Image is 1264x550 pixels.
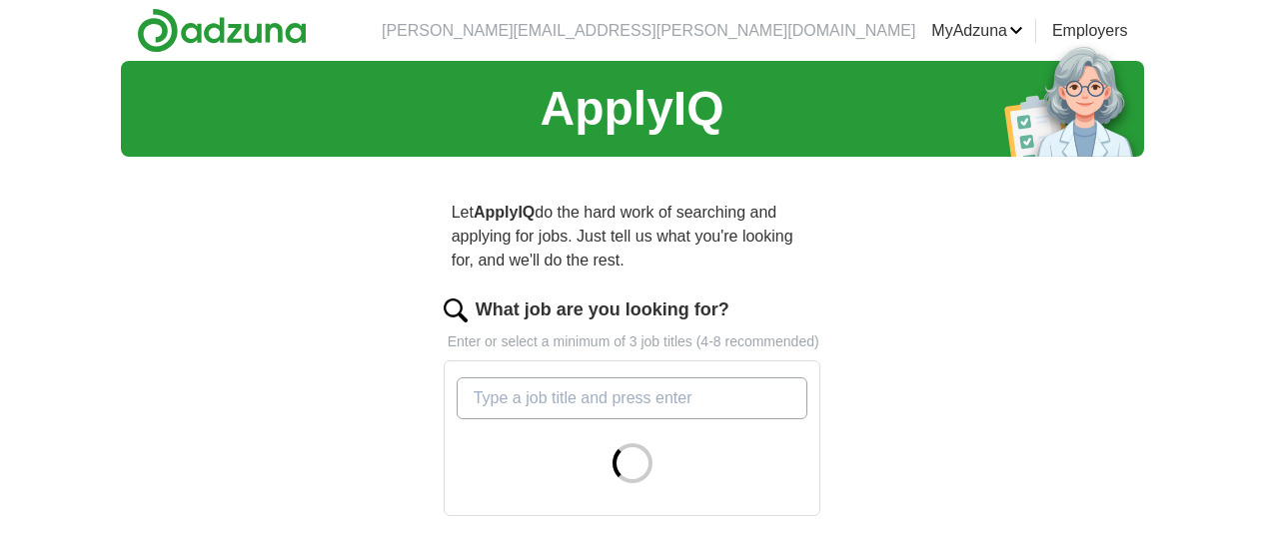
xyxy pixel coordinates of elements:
p: Enter or select a minimum of 3 job titles (4-8 recommended) [444,331,821,352]
h1: ApplyIQ [540,73,723,145]
strong: ApplyIQ [474,204,535,221]
p: Let do the hard work of searching and applying for jobs. Just tell us what you're looking for, an... [444,193,821,280]
img: Adzuna logo [137,8,307,53]
a: Employers [1052,19,1128,43]
a: MyAdzuna [931,19,1023,43]
img: search.png [444,298,468,322]
label: What job are you looking for? [476,296,729,323]
li: [PERSON_NAME][EMAIL_ADDRESS][PERSON_NAME][DOMAIN_NAME] [382,19,915,43]
input: Type a job title and press enter [457,377,808,419]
